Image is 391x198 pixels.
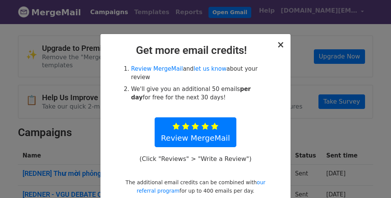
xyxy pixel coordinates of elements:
[131,85,268,102] li: We'll give you an additional 50 emails for free for the next 30 days!
[194,65,226,72] a: let us know
[131,86,250,101] strong: per day
[107,44,284,57] h2: Get more email credits!
[277,40,284,49] button: Close
[131,65,268,82] li: and about your review
[131,65,183,72] a: Review MergeMail
[126,179,265,194] small: The additional email credits can be combined with for up to 400 emails per day.
[277,39,284,50] span: ×
[136,155,255,163] p: (Click "Reviews" > "Write a Review")
[353,161,391,198] iframe: Chat Widget
[155,117,237,147] a: Review MergeMail
[137,179,265,194] a: our referral program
